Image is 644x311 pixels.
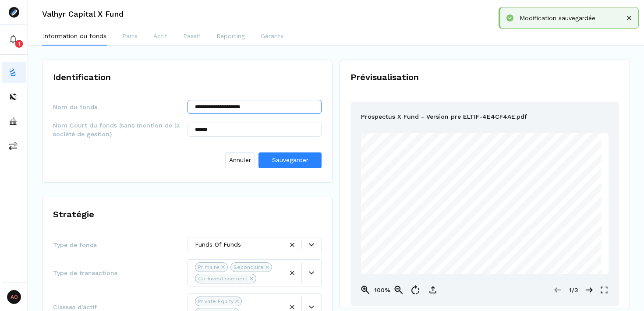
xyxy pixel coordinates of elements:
button: Information du fonds [42,28,107,46]
span: Sauvegarder [272,156,308,163]
div: Remove Primaire [221,265,225,269]
span: Nom du fonds [53,102,188,111]
img: distributors [9,92,18,101]
button: Actif [152,28,168,46]
span: Articles L. 214 [432,206,456,210]
button: Parts [121,28,138,46]
span: Type de fonds [53,240,188,249]
p: 100% [373,286,391,295]
button: funds [2,62,26,83]
button: Reporting [216,28,246,46]
h1: Identification [53,71,111,84]
span: AO [7,290,21,304]
button: distributors [2,86,26,107]
p: Prospectus X Fund - Version pre ELTIF-4E4CF4AE.pdf [361,112,527,123]
div: Secondaire [234,263,264,271]
p: 1/3 [565,286,582,295]
span: Type de transactions [53,269,188,277]
p: Actif [153,32,167,41]
p: Parts [122,32,138,41]
span: Prospectus [476,250,495,254]
span: et suivants du Code monétaire et financier [465,206,533,210]
p: Reporting [216,32,245,41]
span: RAMIFY [467,180,483,184]
div: Private Equity [198,297,234,305]
span: Annuler [229,155,251,165]
div: Remove Secondaire [265,265,269,269]
span: Fonds [444,198,454,201]
button: 1 [2,29,26,50]
div: Remove Co-Investissement [250,277,253,280]
span: - [456,206,457,210]
img: asset-managers [9,117,18,126]
h1: Prévisualisation [350,71,619,84]
button: Gérants [260,28,284,46]
button: asset-managers [2,111,26,132]
button: Sauvegarder [258,152,322,168]
span: X [484,180,487,184]
span: Nom Court du fonds (sans mention de la société de gestion) [53,121,188,138]
button: commissions [2,135,26,156]
div: Modification sauvegardée [520,14,624,22]
p: 1 [18,40,20,47]
h1: Stratégie [53,208,94,221]
span: FUND [488,180,499,184]
p: Passif [183,32,201,41]
span: 15 [457,206,461,210]
span: professionnel [483,198,505,201]
span: 4 [462,206,464,210]
p: Gérants [261,32,283,41]
button: Passif [182,28,202,46]
img: commissions [9,141,18,150]
div: Primaire [198,263,219,271]
img: funds [9,68,18,77]
div: Remove Private Equity [235,300,239,303]
span: spécialisé [506,198,521,201]
button: Annuler [225,152,255,168]
p: Information du fonds [43,32,106,41]
span: d’investissement [455,198,482,201]
div: Co-Investissement [198,275,248,283]
h3: Valhyr Capital X Fund [42,10,124,18]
